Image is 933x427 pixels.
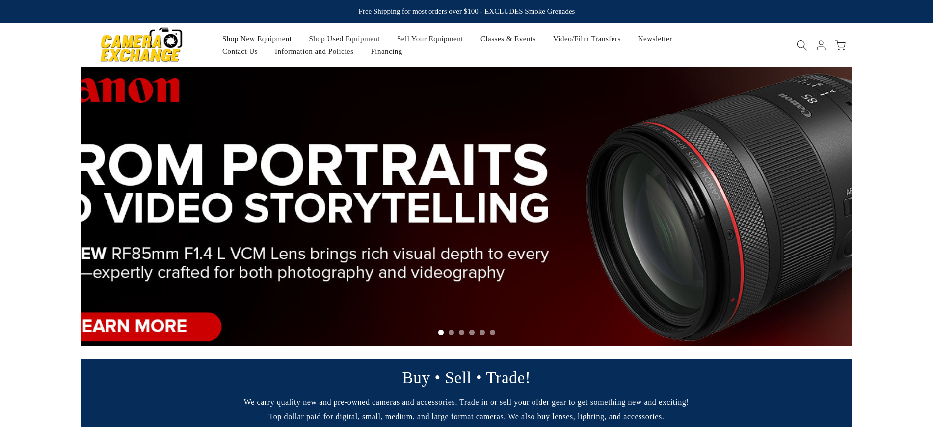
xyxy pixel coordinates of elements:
[77,398,857,407] p: We carry quality new and pre-owned cameras and accessories. Trade in or sell your older gear to g...
[77,412,857,421] p: Top dollar paid for digital, small, medium, and large format cameras. We also buy lenses, lightin...
[544,33,629,45] a: Video/Film Transfers
[388,33,472,45] a: Sell Your Equipment
[629,33,681,45] a: Newsletter
[77,373,857,383] p: Buy • Sell • Trade!
[358,7,575,15] strong: Free Shipping for most orders over $100 - EXCLUDES Smoke Grenades
[480,330,485,335] li: Page dot 5
[300,33,389,45] a: Shop Used Equipment
[469,330,475,335] li: Page dot 4
[213,45,266,57] a: Contact Us
[449,330,454,335] li: Page dot 2
[213,33,300,45] a: Shop New Equipment
[472,33,544,45] a: Classes & Events
[267,45,362,57] a: Information and Policies
[490,330,495,335] li: Page dot 6
[438,330,444,335] li: Page dot 1
[459,330,464,335] li: Page dot 3
[362,45,411,57] a: Financing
